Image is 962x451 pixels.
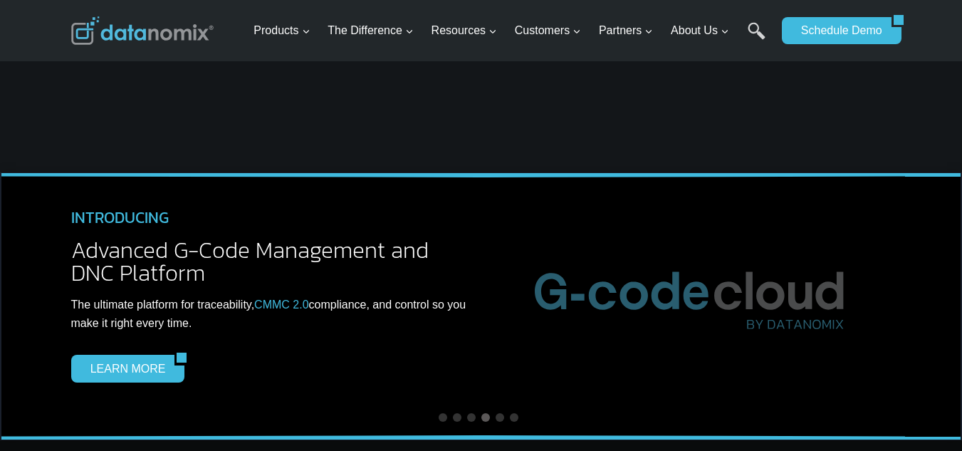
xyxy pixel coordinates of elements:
[671,21,729,40] span: About Us
[7,199,236,444] iframe: Popup CTA
[320,1,366,14] span: Last Name
[514,235,870,354] img: Advanced G-Code Management & DNC Platform
[748,22,765,54] a: Search
[160,318,181,328] a: Terms
[432,21,497,40] span: Resources
[194,318,240,328] a: Privacy Policy
[320,59,385,72] span: Phone number
[328,21,414,40] span: The Difference
[599,21,653,40] span: Partners
[320,176,375,189] span: State/Region
[782,17,892,44] a: Schedule Demo
[71,16,214,45] img: Datanomix
[71,205,470,231] h4: INTRODUCING
[254,299,308,311] a: CMMC 2.0
[515,21,581,40] span: Customers
[253,21,310,40] span: Products
[71,299,466,329] span: The ultimate platform for traceability, compliance, and control so you make it right every time.
[71,239,470,284] h2: Advanced G-Code Management and DNC Platform
[248,8,775,54] nav: Primary Navigation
